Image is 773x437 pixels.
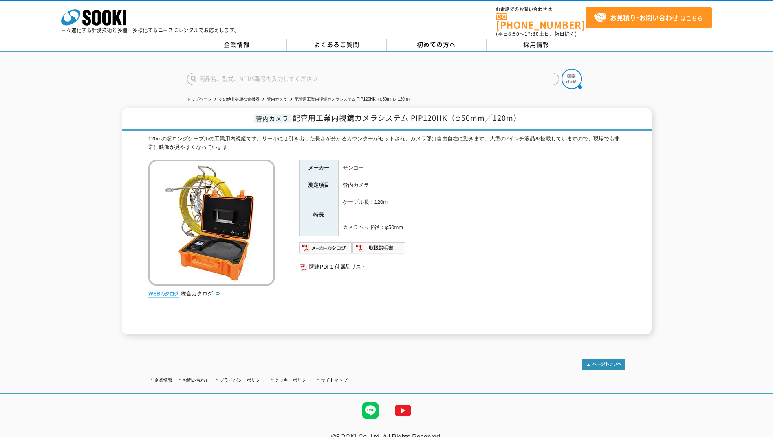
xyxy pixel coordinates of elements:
[61,28,240,33] p: 日々進化する計測技術と多種・多様化するニーズにレンタルでお応えします。
[586,7,712,28] a: お見積り･お問い合わせはこちら
[610,13,678,22] strong: お見積り･お問い合わせ
[508,30,520,37] span: 8:50
[299,194,338,236] th: 特長
[183,378,209,382] a: お問い合わせ
[354,394,387,427] img: LINE
[417,40,456,49] span: 初めての方へ
[148,135,625,152] div: 120mの超ロングケーブルの工業用内視鏡です。リールには引き出した長さが分かるカウンターがセットされ、カメラ部は自由自在に動きます。大型の7インチ液晶を搭載していますので、現場でも非常に映像が見...
[220,378,264,382] a: プライバシーポリシー
[219,97,260,101] a: その他非破壊検査機器
[562,69,582,89] img: btn_search.png
[338,177,625,194] td: 管内カメラ
[187,97,211,101] a: トップページ
[299,262,625,272] a: 関連PDF1 付属品リスト
[299,241,352,254] img: メーカーカタログ
[254,114,291,123] span: 管内カメラ
[148,290,179,298] img: webカタログ
[287,39,387,51] a: よくあるご質問
[496,13,586,29] a: [PHONE_NUMBER]
[154,378,172,382] a: 企業情報
[148,160,275,286] img: 配管用工業内視鏡カメラシステム PIP120HK（φ50mm／120m）
[594,12,703,24] span: はこちら
[352,241,406,254] img: 取扱説明書
[293,112,521,123] span: 配管用工業内視鏡カメラシステム PIP120HK（φ50mm／120m）
[187,39,287,51] a: 企業情報
[299,177,338,194] th: 測定項目
[267,97,287,101] a: 管内カメラ
[352,247,406,253] a: 取扱説明書
[299,247,352,253] a: メーカーカタログ
[338,194,625,236] td: ケーブル長：120m カメラヘッド径：φ50mm
[487,39,586,51] a: 採用情報
[496,7,586,12] span: お電話でのお問い合わせは
[524,30,539,37] span: 17:30
[321,378,348,382] a: サイトマップ
[387,39,487,51] a: 初めての方へ
[187,73,559,85] input: 商品名、型式、NETIS番号を入力してください
[582,359,625,370] img: トップページへ
[288,95,412,104] li: 配管用工業内視鏡カメラシステム PIP120HK（φ50mm／120m）
[275,378,311,382] a: クッキーポリシー
[181,291,221,297] a: 総合カタログ
[299,160,338,177] th: メーカー
[496,30,577,37] span: (平日 ～ 土日、祝日除く)
[338,160,625,177] td: サンコー
[387,394,419,427] img: YouTube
